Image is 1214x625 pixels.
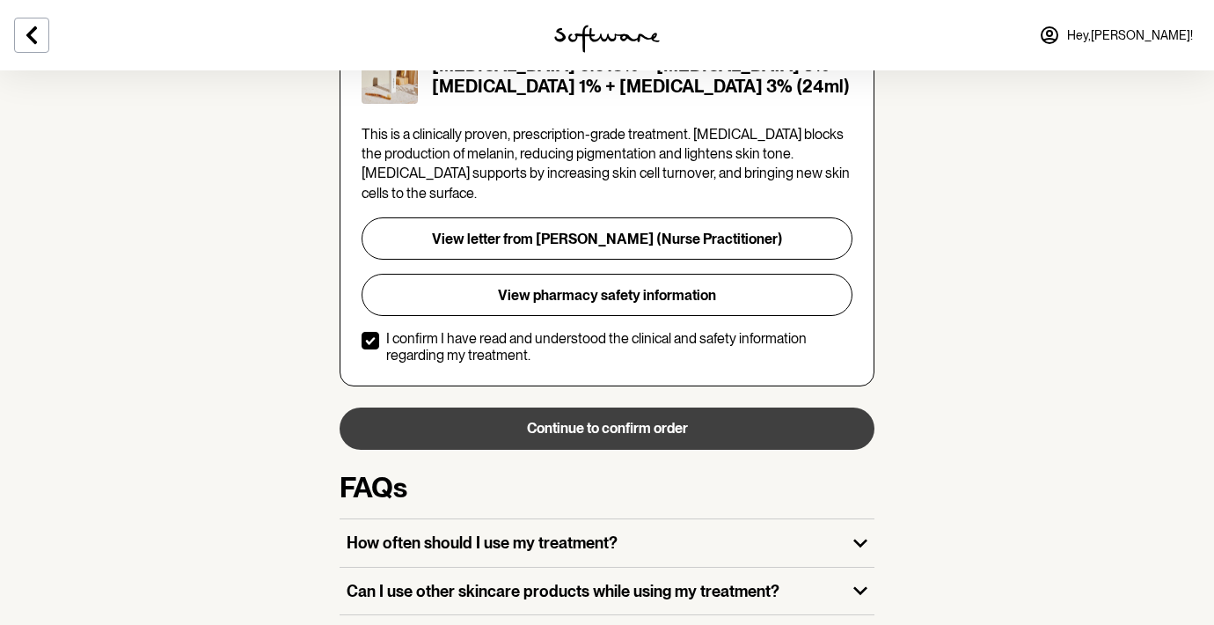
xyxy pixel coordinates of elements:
[386,330,852,364] p: I confirm I have read and understood the clinical and safety information regarding my treatment.
[347,582,839,601] h3: Can I use other skincare products while using my treatment?
[362,274,852,316] button: View pharmacy safety information
[347,533,839,553] h3: How often should I use my treatment?
[340,471,874,504] h3: FAQs
[432,55,852,97] h5: [MEDICAL_DATA] 0.018% + [MEDICAL_DATA] 5% + [MEDICAL_DATA] 1% + [MEDICAL_DATA] 3% (24ml)
[362,48,418,104] img: ckr538fbk00003h5xrf5i7e73.jpg
[340,408,874,450] button: Continue to confirm order
[554,25,660,53] img: software logo
[340,519,874,567] button: How often should I use my treatment?
[1067,28,1193,43] span: Hey, [PERSON_NAME] !
[340,568,874,615] button: Can I use other skincare products while using my treatment?
[1028,14,1203,56] a: Hey,[PERSON_NAME]!
[362,217,852,260] button: View letter from [PERSON_NAME] (Nurse Practitioner)
[362,126,850,202] span: This is a clinically proven, prescription-grade treatment. [MEDICAL_DATA] blocks the production o...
